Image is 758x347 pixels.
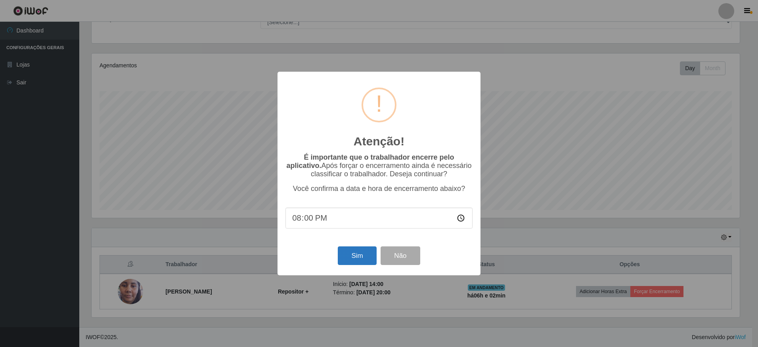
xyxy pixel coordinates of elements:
[381,246,420,265] button: Não
[354,134,404,149] h2: Atenção!
[285,153,473,178] p: Após forçar o encerramento ainda é necessário classificar o trabalhador. Deseja continuar?
[286,153,454,170] b: É importante que o trabalhador encerre pelo aplicativo.
[285,185,473,193] p: Você confirma a data e hora de encerramento abaixo?
[338,246,376,265] button: Sim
